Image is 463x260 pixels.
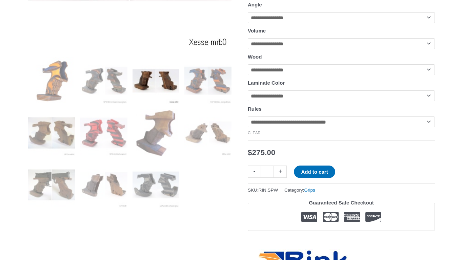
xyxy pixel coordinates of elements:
a: + [274,166,287,177]
label: Laminate Color [248,80,285,86]
label: Wood [248,54,262,60]
img: Rink Grip for Sport Pistol - Image 2 [80,57,127,104]
span: Category: [284,186,315,194]
img: Rink Grip for Sport Pistol [28,57,75,104]
label: Rules [248,106,262,112]
legend: Guaranteed Safe Checkout [306,198,377,208]
label: Angle [248,2,262,7]
bdi: 275.00 [248,148,275,157]
img: Rink Grip for Sport Pistol - Image 6 [80,109,127,156]
img: Rink Grip for Sport Pistol - Image 9 [28,161,75,209]
span: RIN.SPW [259,188,278,193]
span: $ [248,148,252,157]
button: Add to cart [294,166,335,178]
span: SKU: [248,186,278,194]
img: Rink Sport Pistol Grip [184,109,231,156]
img: Rink Grip for Sport Pistol - Image 4 [184,57,231,104]
img: Rink Grip for Sport Pistol - Image 3 [133,57,180,104]
img: Rink Grip for Sport Pistol - Image 7 [133,109,180,156]
img: Rink Grip for Sport Pistol - Image 10 [80,161,127,209]
iframe: Customer reviews powered by Trustpilot [248,236,435,244]
a: Clear options [248,131,261,135]
img: Rink Grip for Sport Pistol - Image 5 [28,109,75,156]
label: Volume [248,28,266,34]
img: Rink Grip for Sport Pistol - Image 11 [133,161,180,209]
a: Grips [304,188,315,193]
input: Product quantity [261,166,274,177]
a: - [248,166,261,177]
